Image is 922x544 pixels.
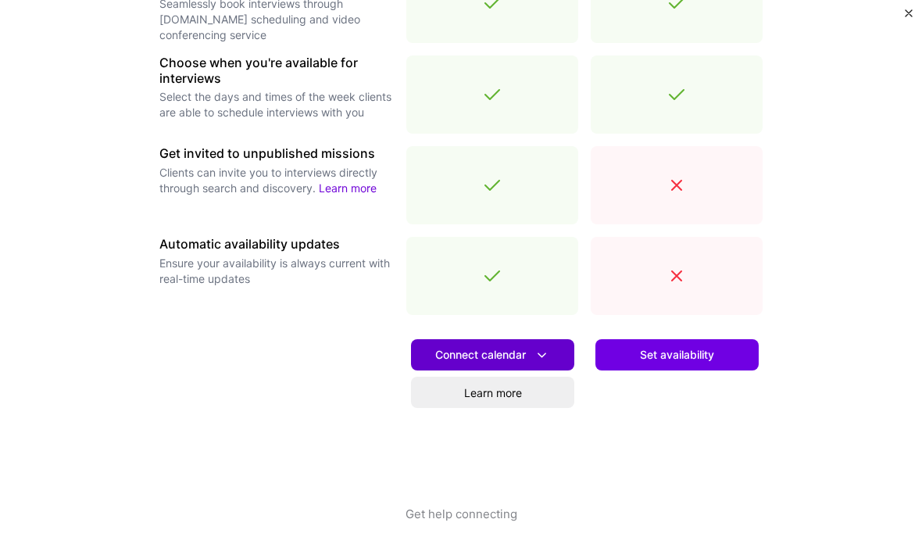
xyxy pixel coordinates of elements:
[159,256,394,287] p: Ensure your availability is always current with real-time updates
[905,9,913,26] button: Close
[411,339,574,370] button: Connect calendar
[411,377,574,408] a: Learn more
[159,165,394,196] p: Clients can invite you to interviews directly through search and discovery.
[534,347,550,363] i: icon DownArrowWhite
[159,237,394,252] h3: Automatic availability updates
[159,146,394,161] h3: Get invited to unpublished missions
[319,181,377,195] a: Learn more
[159,89,394,120] p: Select the days and times of the week clients are able to schedule interviews with you
[640,347,714,363] span: Set availability
[159,55,394,85] h3: Choose when you're available for interviews
[435,347,550,363] span: Connect calendar
[595,339,759,370] button: Set availability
